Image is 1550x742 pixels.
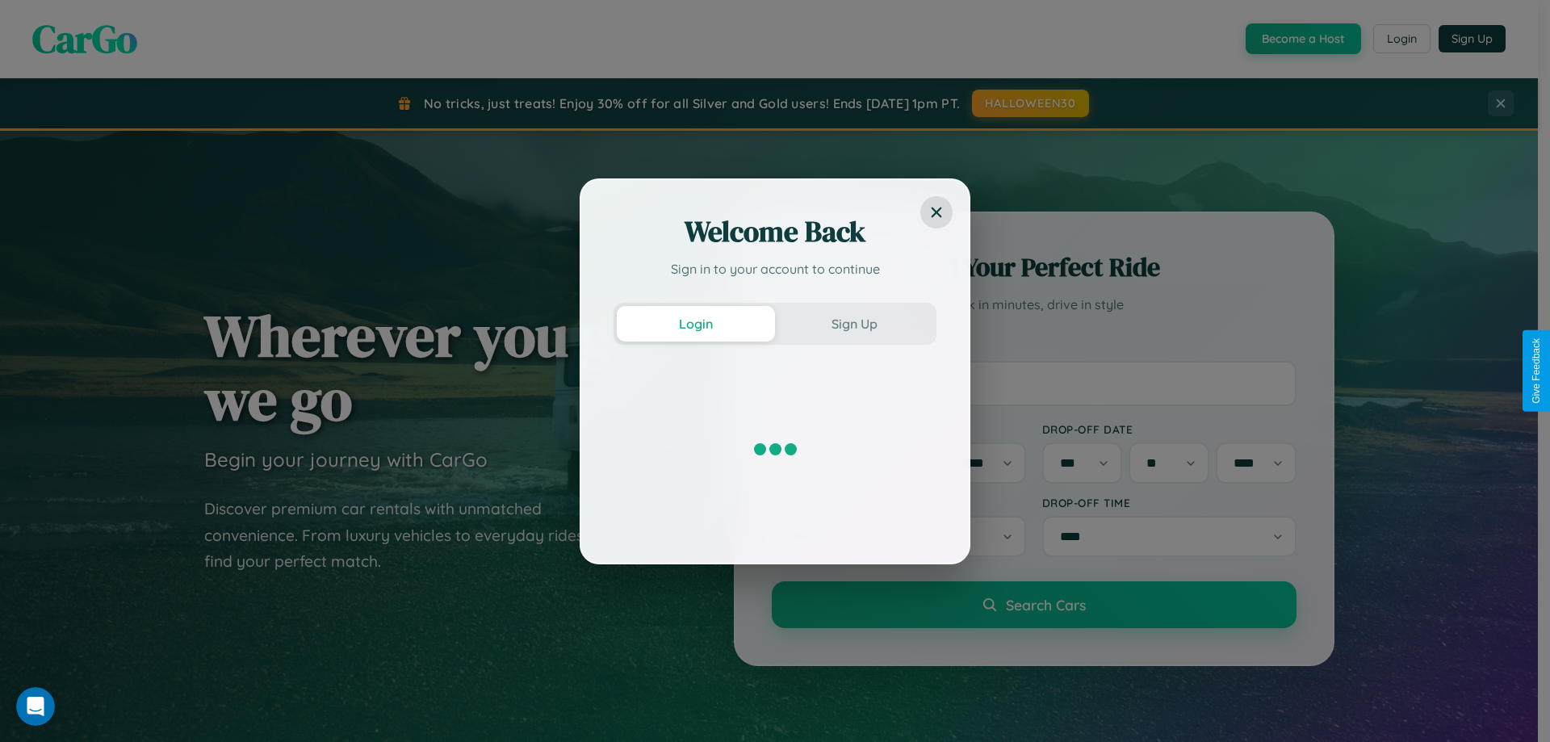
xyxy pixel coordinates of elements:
iframe: Intercom live chat [16,687,55,726]
p: Sign in to your account to continue [614,259,936,279]
div: Give Feedback [1531,338,1542,404]
button: Sign Up [775,306,933,342]
h2: Welcome Back [614,212,936,251]
button: Login [617,306,775,342]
